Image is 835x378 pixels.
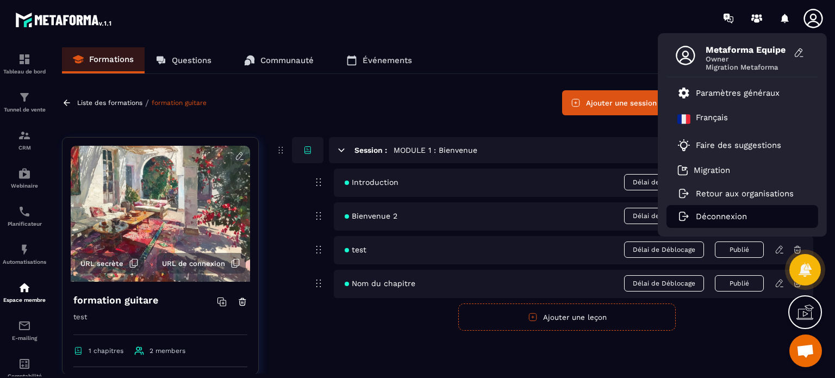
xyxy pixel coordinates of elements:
a: Paramètres généraux [677,86,780,100]
img: automations [18,243,31,256]
span: / [145,98,149,108]
p: Webinaire [3,183,46,189]
a: Événements [335,47,423,73]
span: URL secrète [80,259,123,268]
a: Retour aux organisations [677,189,794,199]
span: Migration Metaforma [706,63,787,71]
span: Owner [706,55,787,63]
span: Délai de Déblocage [624,241,704,258]
a: Faire des suggestions [677,139,794,152]
img: automations [18,281,31,294]
img: accountant [18,357,31,370]
p: Migration [694,165,730,175]
a: formationformationTunnel de vente [3,83,46,121]
span: URL de connexion [162,259,225,268]
p: Planificateur [3,221,46,227]
p: Tunnel de vente [3,107,46,113]
span: Délai de Déblocage [624,174,704,190]
span: 1 chapitres [89,347,123,355]
button: Publié [715,275,764,292]
a: Questions [145,47,222,73]
span: Délai de Déblocage [624,275,704,292]
span: Nom du chapitre [345,279,415,288]
button: URL de connexion [157,253,246,274]
p: test [73,311,247,335]
img: email [18,319,31,332]
p: Événements [363,55,412,65]
img: automations [18,167,31,180]
a: schedulerschedulerPlanificateur [3,197,46,235]
a: emailemailE-mailing [3,311,46,349]
a: formationformationTableau de bord [3,45,46,83]
span: Metaforma Equipe [706,45,787,55]
p: Questions [172,55,211,65]
button: Ajouter une session [562,90,665,115]
p: CRM [3,145,46,151]
a: Communauté [233,47,325,73]
a: automationsautomationsWebinaire [3,159,46,197]
a: automationsautomationsAutomatisations [3,235,46,273]
span: Introduction [345,178,398,187]
a: formationformationCRM [3,121,46,159]
p: Faire des suggestions [696,140,781,150]
img: formation [18,53,31,66]
span: Délai de Déblocage [624,208,704,224]
span: Bienvenue 2 [345,212,397,220]
p: Communauté [260,55,314,65]
h6: Session : [354,146,387,154]
a: formation guitare [152,99,207,107]
a: Liste des formations [77,99,142,107]
p: Automatisations [3,259,46,265]
a: automationsautomationsEspace membre [3,273,46,311]
a: Migration [677,165,730,176]
img: background [71,146,250,282]
p: Formations [89,54,134,64]
img: formation [18,129,31,142]
p: Tableau de bord [3,69,46,75]
p: Français [696,113,728,126]
a: Formations [62,47,145,73]
h4: formation guitare [73,293,158,308]
button: Ajouter une leçon [458,303,676,331]
button: URL secrète [75,253,144,274]
img: formation [18,91,31,104]
img: logo [15,10,113,29]
img: scheduler [18,205,31,218]
button: Publié [715,241,764,258]
p: Paramètres généraux [696,88,780,98]
p: E-mailing [3,335,46,341]
span: 2 members [149,347,185,355]
a: Ouvrir le chat [789,334,822,367]
p: Retour aux organisations [696,189,794,199]
p: Espace membre [3,297,46,303]
span: test [345,245,366,254]
h5: MODULE 1 : Bienvenue [394,145,477,156]
p: Déconnexion [696,212,747,221]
